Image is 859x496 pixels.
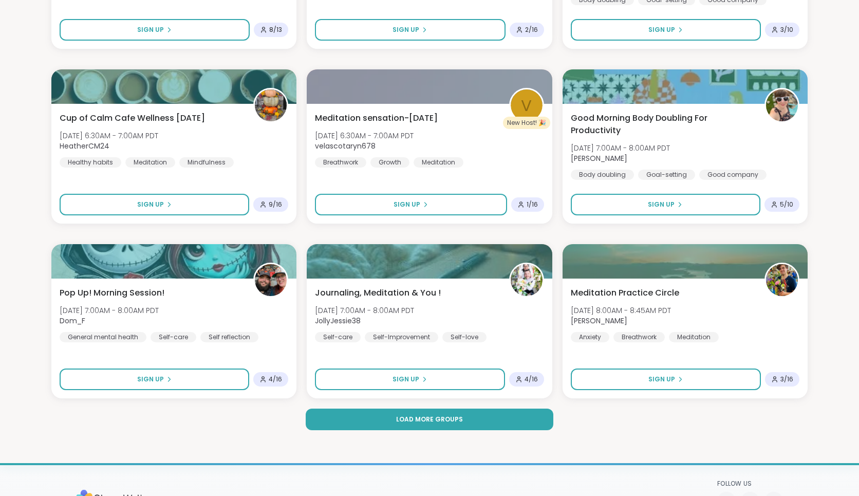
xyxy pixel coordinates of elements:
b: [PERSON_NAME] [571,316,627,326]
button: Load more groups [306,409,554,430]
span: [DATE] 6:30AM - 7:00AM PDT [60,131,158,141]
span: [DATE] 7:00AM - 8:00AM PDT [571,143,670,153]
div: Meditation [125,157,175,168]
span: Sign Up [648,200,675,209]
b: JollyJessie38 [315,316,361,326]
span: v [521,94,532,118]
b: Dom_F [60,316,85,326]
div: Anxiety [571,332,609,342]
span: [DATE] 6:30AM - 7:00AM PDT [315,131,414,141]
span: Meditation Practice Circle [571,287,679,299]
span: Pop Up! Morning Session! [60,287,164,299]
b: HeatherCM24 [60,141,109,151]
div: Mindfulness [179,157,234,168]
span: 9 / 16 [269,200,282,209]
div: Body doubling [571,170,634,180]
span: Sign Up [137,200,164,209]
button: Sign Up [571,194,760,215]
button: Sign Up [60,194,249,215]
button: Sign Up [60,19,250,41]
span: Journaling, Meditation & You ! [315,287,441,299]
span: Load more groups [396,415,463,424]
div: Self-Improvement [365,332,438,342]
div: Self reflection [200,332,258,342]
div: New Host! 🎉 [503,117,550,129]
span: Good Morning Body Doubling For Productivity [571,112,753,137]
span: Meditation sensation-[DATE] [315,112,438,124]
span: 1 / 16 [527,200,538,209]
b: velascotaryn678 [315,141,376,151]
div: General mental health [60,332,146,342]
div: Meditation [414,157,463,168]
button: Sign Up [60,369,249,390]
span: 2 / 16 [525,26,538,34]
span: Sign Up [393,25,419,34]
div: Self-care [151,332,196,342]
button: Sign Up [315,369,505,390]
div: Healthy habits [60,157,121,168]
div: Self-care [315,332,361,342]
img: Dom_F [255,264,287,296]
span: 5 / 10 [780,200,793,209]
span: 4 / 16 [269,375,282,383]
span: Sign Up [137,375,164,384]
img: Nicholas [766,264,798,296]
button: Sign Up [315,194,507,215]
div: Self-love [442,332,487,342]
span: Sign Up [648,375,675,384]
span: [DATE] 7:00AM - 8:00AM PDT [315,305,414,316]
span: 4 / 16 [525,375,538,383]
span: Sign Up [394,200,420,209]
span: Sign Up [648,25,675,34]
img: HeatherCM24 [255,89,287,121]
div: Meditation [669,332,719,342]
span: [DATE] 7:00AM - 8:00AM PDT [60,305,159,316]
span: Cup of Calm Cafe Wellness [DATE] [60,112,205,124]
div: Growth [370,157,409,168]
div: Breathwork [315,157,366,168]
p: Follow Us [717,480,783,488]
div: Good company [699,170,767,180]
span: 3 / 16 [780,375,793,383]
button: Sign Up [571,19,761,41]
span: Sign Up [137,25,164,34]
span: 3 / 10 [780,26,793,34]
button: Sign Up [315,19,505,41]
span: [DATE] 8:00AM - 8:45AM PDT [571,305,671,316]
img: Adrienne_QueenOfTheDawn [766,89,798,121]
button: Sign Up [571,369,761,390]
img: JollyJessie38 [511,264,543,296]
span: Sign Up [393,375,419,384]
div: Breathwork [613,332,665,342]
div: Goal-setting [638,170,695,180]
b: [PERSON_NAME] [571,153,627,163]
span: 8 / 13 [269,26,282,34]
